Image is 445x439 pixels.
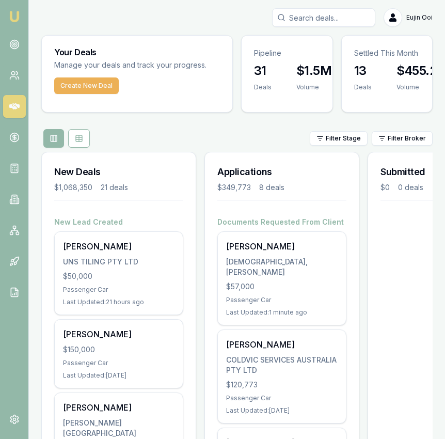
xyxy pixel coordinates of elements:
[254,83,272,91] div: Deals
[54,48,220,56] h3: Your Deals
[272,8,375,27] input: Search deals
[398,182,423,193] div: 0 deals
[226,296,338,304] div: Passenger Car
[63,298,174,306] div: Last Updated: 21 hours ago
[254,48,320,58] p: Pipeline
[380,182,390,193] div: $0
[54,182,92,193] div: $1,068,350
[226,257,338,277] div: [DEMOGRAPHIC_DATA], [PERSON_NAME]
[54,77,119,94] button: Create New Deal
[354,62,372,79] h3: 13
[406,13,433,22] span: Eujin Ooi
[296,62,331,79] h3: $1.5M
[63,359,174,367] div: Passenger Car
[217,165,346,179] h3: Applications
[54,165,183,179] h3: New Deals
[226,308,338,317] div: Last Updated: 1 minute ago
[326,134,361,143] span: Filter Stage
[226,380,338,390] div: $120,773
[54,59,220,71] p: Manage your deals and track your progress.
[63,286,174,294] div: Passenger Car
[254,62,272,79] h3: 31
[372,131,433,146] button: Filter Broker
[217,182,251,193] div: $349,773
[63,344,174,355] div: $150,000
[310,131,368,146] button: Filter Stage
[259,182,284,193] div: 8 deals
[63,328,174,340] div: [PERSON_NAME]
[226,281,338,292] div: $57,000
[63,418,174,438] div: [PERSON_NAME][GEOGRAPHIC_DATA]
[63,401,174,414] div: [PERSON_NAME]
[63,240,174,253] div: [PERSON_NAME]
[226,406,338,415] div: Last Updated: [DATE]
[63,371,174,380] div: Last Updated: [DATE]
[226,240,338,253] div: [PERSON_NAME]
[63,271,174,281] div: $50,000
[296,83,331,91] div: Volume
[354,48,420,58] p: Settled This Month
[226,355,338,375] div: COLDVIC SERVICES AUSTRALIA PTY LTD
[354,83,372,91] div: Deals
[226,338,338,351] div: [PERSON_NAME]
[101,182,128,193] div: 21 deals
[226,394,338,402] div: Passenger Car
[63,257,174,267] div: UNS TILING PTY LTD
[388,134,426,143] span: Filter Broker
[8,10,21,23] img: emu-icon-u.png
[54,217,183,227] h4: New Lead Created
[217,217,346,227] h4: Documents Requested From Client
